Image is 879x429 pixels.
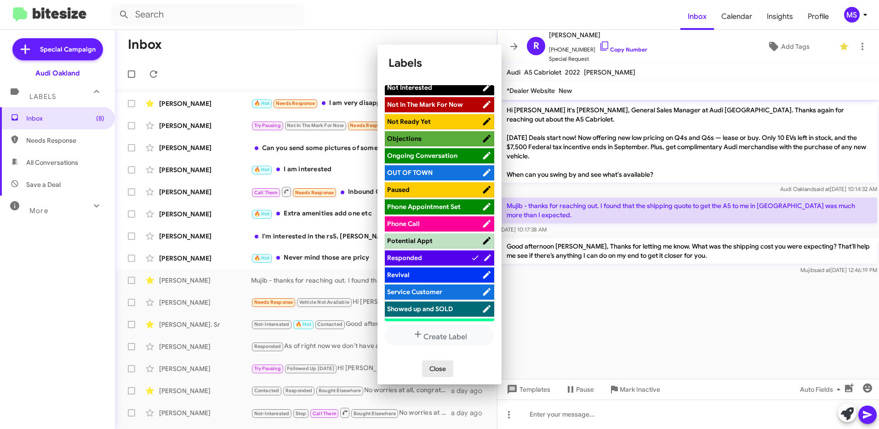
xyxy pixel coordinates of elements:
[387,83,432,92] span: Not Interested
[251,232,451,241] div: I'm interested in the rs5, [PERSON_NAME] drove earlier this week but 64k + tax is a little higher...
[451,408,490,417] div: a day ago
[814,186,830,192] span: said at
[759,3,800,30] span: Insights
[111,4,304,26] input: Search
[251,363,445,374] div: HI [PERSON_NAME], the best way to make sure you see all the options is for us to sit down in pers...
[387,117,431,126] span: Not Ready Yet
[254,255,270,261] span: 🔥 Hot
[800,3,836,30] span: Profile
[387,305,453,313] span: Showed up and SOLD
[251,209,451,219] div: Extra amenities add one etc
[387,151,457,160] span: Ongoing Conversation
[533,39,539,53] span: R
[159,99,251,108] div: [PERSON_NAME]
[29,93,56,101] span: Labels
[276,100,315,106] span: Needs Response
[499,102,877,183] p: Hi [PERSON_NAME] it's [PERSON_NAME], General Sales Manager at Audi [GEOGRAPHIC_DATA]. Thanks agai...
[317,321,342,327] span: Contacted
[254,167,270,173] span: 🔥 Hot
[387,237,433,245] span: Potential Appt
[549,29,647,41] span: [PERSON_NAME]
[387,220,420,228] span: Phone Call
[559,87,572,95] span: New
[159,408,251,417] div: [PERSON_NAME]
[159,276,251,285] div: [PERSON_NAME]
[524,68,561,76] span: A5 Cabriolet
[254,122,281,128] span: Try Pausing
[429,360,446,377] span: Close
[159,143,251,152] div: [PERSON_NAME]
[254,100,270,106] span: 🔥 Hot
[251,186,451,197] div: Inbound Call
[354,411,396,417] span: Bought Elsewhere
[159,320,251,329] div: [PERSON_NAME]. Sr
[159,165,251,174] div: [PERSON_NAME]
[287,122,344,128] span: Not In The Mark For Now
[159,298,251,307] div: [PERSON_NAME]
[159,386,251,395] div: [PERSON_NAME]
[844,7,860,23] div: MS
[780,186,877,192] span: Audi Oakland [DATE] 10:14:32 AM
[251,319,438,330] div: Good afternoon [PERSON_NAME], thank you for reaching out, I really appreciate it. For a lease pro...
[584,68,635,76] span: [PERSON_NAME]
[26,158,78,167] span: All Conversations
[251,385,451,396] div: No worries at all, congrats on the new car! If you ever need anything down the road, I’m here to ...
[800,381,844,398] span: Auto Fields
[29,207,48,215] span: More
[499,226,547,233] span: [DATE] 10:17:38 AM
[251,407,451,418] div: No worries at all, congrats on the new car! If you ever need anything down the road, I’m here to ...
[387,254,422,262] span: Responded
[781,38,810,55] span: Add Tags
[251,276,451,285] div: Mujib - thanks for reaching out. I found that the shipping quote to get the A5 to me in [GEOGRAPH...
[576,381,594,398] span: Pause
[549,41,647,54] span: [PHONE_NUMBER]
[714,3,759,30] span: Calendar
[254,190,278,196] span: Call Them
[387,271,410,279] span: Revival
[387,203,461,211] span: Phone Appointment Set
[287,365,334,371] span: Followed Up [DATE]
[251,120,442,131] div: I have decided to wait until next year to possible buying a new vehicle.
[159,121,251,130] div: [PERSON_NAME]
[565,68,580,76] span: 2022
[507,87,555,95] span: *Dealer Website
[387,186,410,194] span: Paused
[599,46,647,53] a: Copy Number
[295,190,334,196] span: Needs Response
[40,45,96,54] span: Special Campaign
[285,388,313,394] span: Responded
[319,388,361,394] span: Bought Elsewhere
[549,54,647,64] span: Special Request
[251,297,456,307] div: Hi [PERSON_NAME] this is [PERSON_NAME], General Manager at Audi [GEOGRAPHIC_DATA]. I saw you conn...
[422,360,453,377] button: Close
[159,187,251,197] div: [PERSON_NAME]
[26,114,104,123] span: Inbox
[254,321,290,327] span: Not-Interested
[387,288,442,296] span: Service Customer
[159,232,251,241] div: [PERSON_NAME]
[254,299,293,305] span: Needs Response
[299,299,349,305] span: Vehicle Not Available
[26,180,61,189] span: Save a Deal
[814,267,830,273] span: said at
[159,364,251,373] div: [PERSON_NAME]
[26,136,104,145] span: Needs Response
[350,122,389,128] span: Needs Response
[159,209,251,219] div: [PERSON_NAME]
[620,381,660,398] span: Mark Inactive
[296,321,311,327] span: 🔥 Hot
[254,343,281,349] span: Responded
[35,69,80,78] div: Audi Oakland
[254,411,290,417] span: Not-Interested
[507,68,520,76] span: Audi
[800,267,877,273] span: Mujib [DATE] 12:46:19 PM
[254,211,270,217] span: 🔥 Hot
[499,197,877,223] p: Mujib - thanks for reaching out. I found that the shipping quote to get the A5 to me in [GEOGRAPH...
[251,341,445,352] div: As of right now we don’t have an RS3 available. As soon as one comes in, I’ll make sure you’re th...
[128,37,162,52] h1: Inbox
[499,238,877,264] p: Good afternoon [PERSON_NAME], Thanks for letting me know. What was the shipping cost you were exp...
[251,253,451,263] div: Never mind those are pricy
[680,3,714,30] span: Inbox
[313,411,337,417] span: Call Them
[254,365,281,371] span: Try Pausing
